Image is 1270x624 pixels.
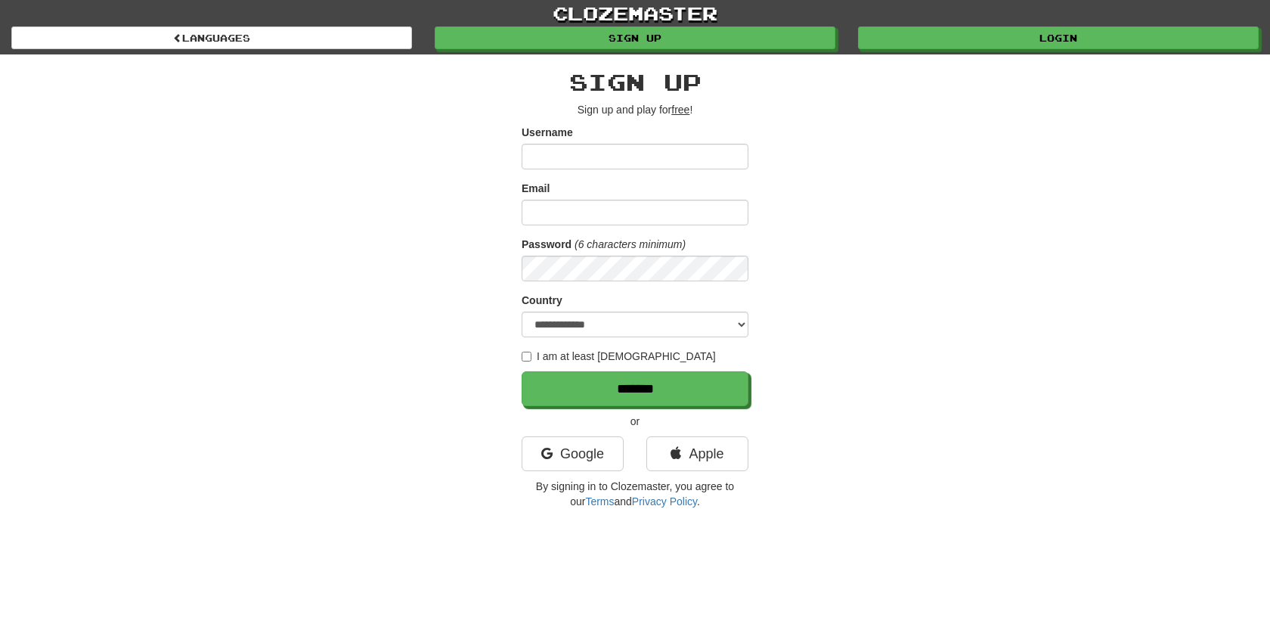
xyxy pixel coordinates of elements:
[585,495,614,508] a: Terms
[522,436,624,471] a: Google
[11,26,412,49] a: Languages
[646,436,748,471] a: Apple
[522,70,748,95] h2: Sign up
[522,479,748,509] p: By signing in to Clozemaster, you agree to our and .
[522,102,748,117] p: Sign up and play for !
[522,237,571,252] label: Password
[522,125,573,140] label: Username
[522,349,716,364] label: I am at least [DEMOGRAPHIC_DATA]
[522,293,562,308] label: Country
[522,352,531,362] input: I am at least [DEMOGRAPHIC_DATA]
[522,181,550,196] label: Email
[632,495,697,508] a: Privacy Policy
[671,104,689,116] u: free
[435,26,835,49] a: Sign up
[522,414,748,429] p: or
[858,26,1259,49] a: Login
[575,238,686,250] em: (6 characters minimum)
